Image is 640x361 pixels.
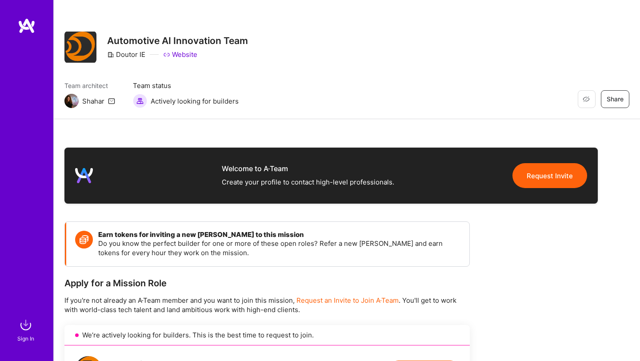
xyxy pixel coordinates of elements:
[17,316,35,334] img: sign in
[64,277,470,289] div: Apply for a Mission Role
[133,81,239,90] span: Team status
[151,96,239,106] span: Actively looking for builders
[107,51,114,58] i: icon CompanyGray
[108,97,115,104] i: icon Mail
[64,296,470,314] p: If you're not already an A·Team member and you want to join this mission, . You'll get to work wi...
[82,96,104,106] div: Shahar
[18,18,36,34] img: logo
[222,164,394,173] div: Welcome to A·Team
[19,316,35,343] a: sign inSign In
[607,95,624,104] span: Share
[98,231,460,239] h4: Earn tokens for inviting a new [PERSON_NAME] to this mission
[75,231,93,249] img: Token icon
[163,50,197,59] a: Website
[64,94,79,108] img: Team Architect
[222,177,394,188] div: Create your profile to contact high-level professionals.
[512,163,587,188] button: Request Invite
[296,296,399,305] span: Request an Invite to Join A·Team
[133,94,147,108] img: Actively looking for builders
[64,325,470,345] div: We’re actively looking for builders. This is the best time to request to join.
[17,334,34,343] div: Sign In
[64,32,96,63] img: Company Logo
[601,90,629,108] button: Share
[583,96,590,103] i: icon EyeClosed
[98,239,460,257] p: Do you know the perfect builder for one or more of these open roles? Refer a new [PERSON_NAME] an...
[64,81,115,90] span: Team architect
[107,50,145,59] div: Doutor IE
[107,35,248,46] h3: Automotive AI Innovation Team
[75,167,93,185] img: logo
